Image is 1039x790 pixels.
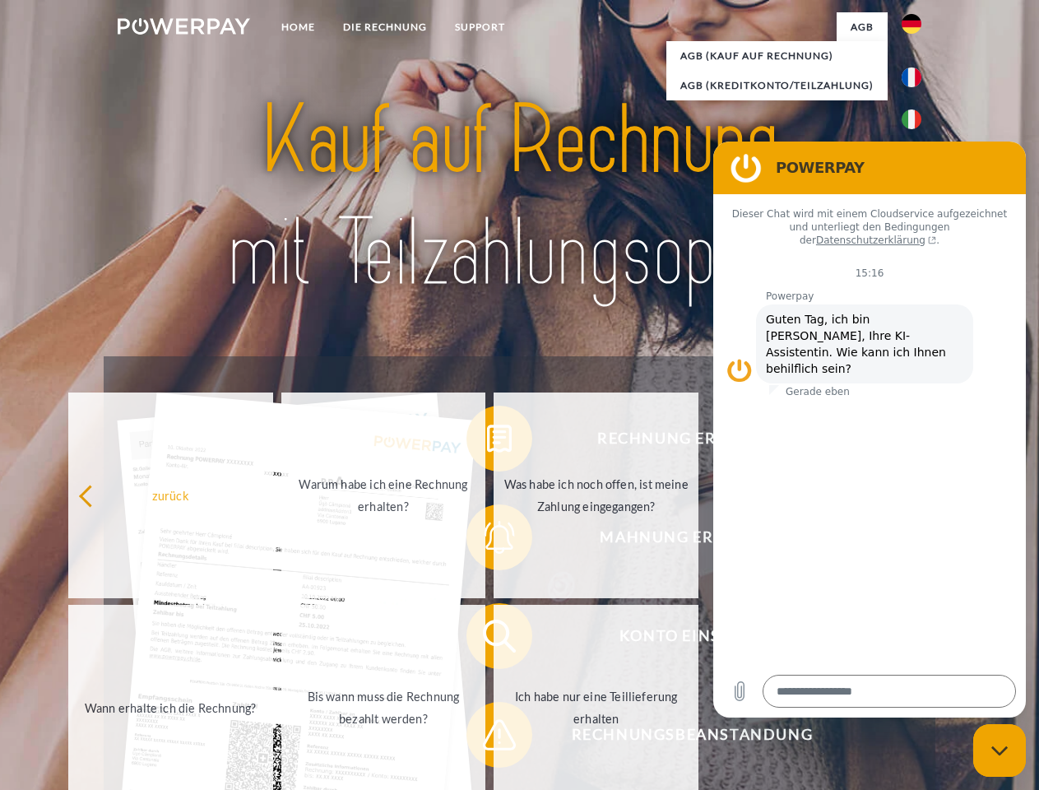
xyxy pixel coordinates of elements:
[441,12,519,42] a: SUPPORT
[902,109,921,129] img: it
[503,685,689,730] div: Ich habe nur eine Teillieferung erhalten
[713,142,1026,718] iframe: Messaging-Fenster
[118,18,250,35] img: logo-powerpay-white.svg
[267,12,329,42] a: Home
[837,12,888,42] a: agb
[78,484,263,506] div: zurück
[973,724,1026,777] iframe: Schaltfläche zum Öffnen des Messaging-Fensters; Konversation läuft
[902,67,921,87] img: fr
[291,473,476,518] div: Warum habe ich eine Rechnung erhalten?
[291,685,476,730] div: Bis wann muss die Rechnung bezahlt werden?
[666,41,888,71] a: AGB (Kauf auf Rechnung)
[78,696,263,718] div: Wann erhalte ich die Rechnung?
[329,12,441,42] a: DIE RECHNUNG
[157,79,882,315] img: title-powerpay_de.svg
[503,473,689,518] div: Was habe ich noch offen, ist meine Zahlung eingegangen?
[666,71,888,100] a: AGB (Kreditkonto/Teilzahlung)
[494,393,698,598] a: Was habe ich noch offen, ist meine Zahlung eingegangen?
[902,14,921,34] img: de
